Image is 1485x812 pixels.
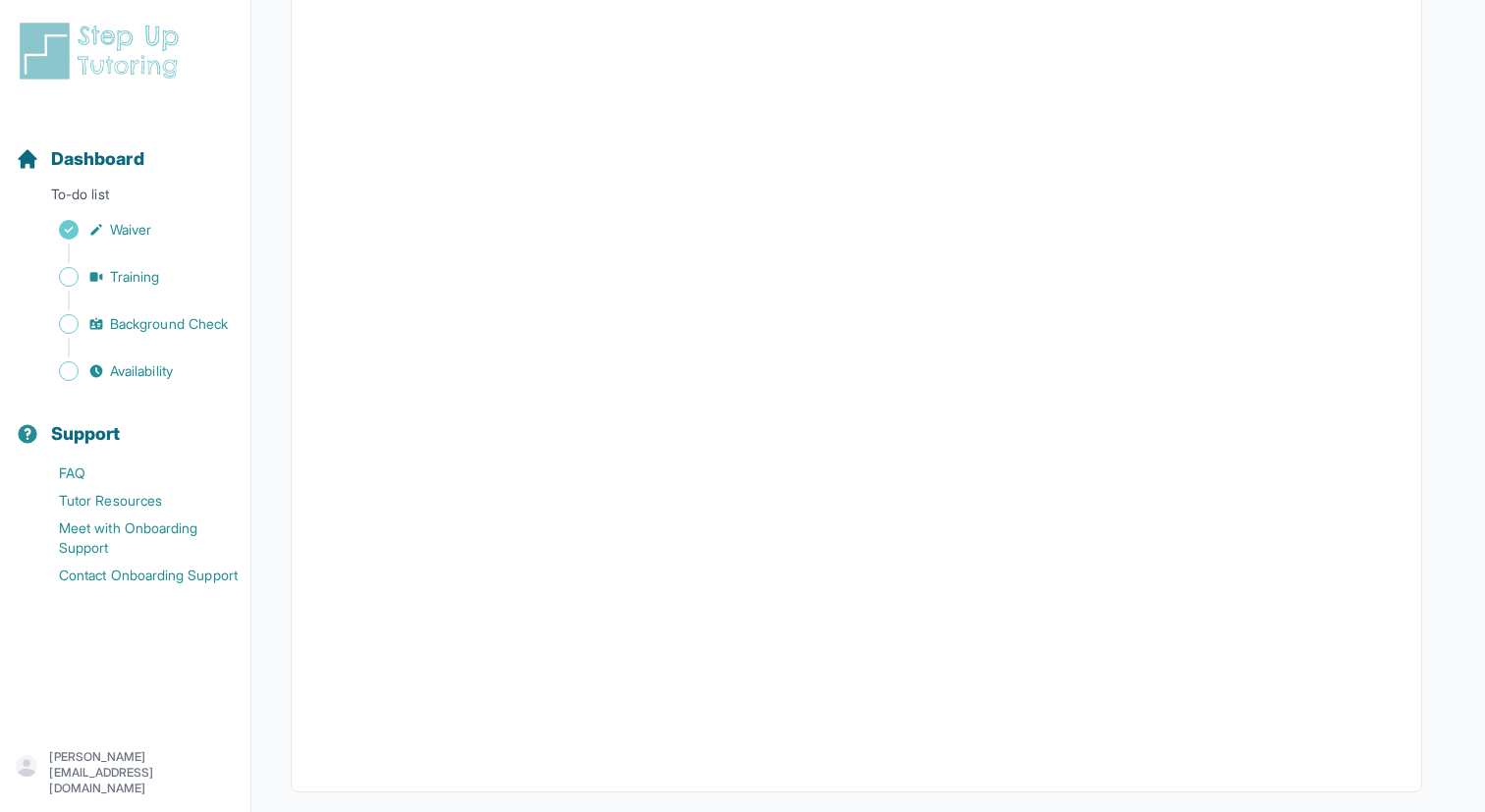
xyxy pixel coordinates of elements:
button: Support [8,389,243,456]
span: Support [51,420,121,448]
a: Availability [16,357,250,385]
a: Waiver [16,216,250,244]
button: Dashboard [8,114,243,181]
p: To-do list [8,185,243,212]
a: Background Check [16,310,250,338]
span: Dashboard [51,145,144,173]
a: Contact Onboarding Support [16,562,250,589]
p: [PERSON_NAME][EMAIL_ADDRESS][DOMAIN_NAME] [49,749,235,796]
a: Dashboard [16,145,144,173]
span: Background Check [110,314,228,334]
img: logo [16,20,191,82]
span: Waiver [110,220,151,240]
a: Training [16,263,250,291]
button: [PERSON_NAME][EMAIL_ADDRESS][DOMAIN_NAME] [16,749,235,796]
a: Tutor Resources [16,487,250,514]
span: Availability [110,361,173,381]
a: FAQ [16,460,250,487]
a: Meet with Onboarding Support [16,514,250,562]
span: Training [110,267,160,287]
